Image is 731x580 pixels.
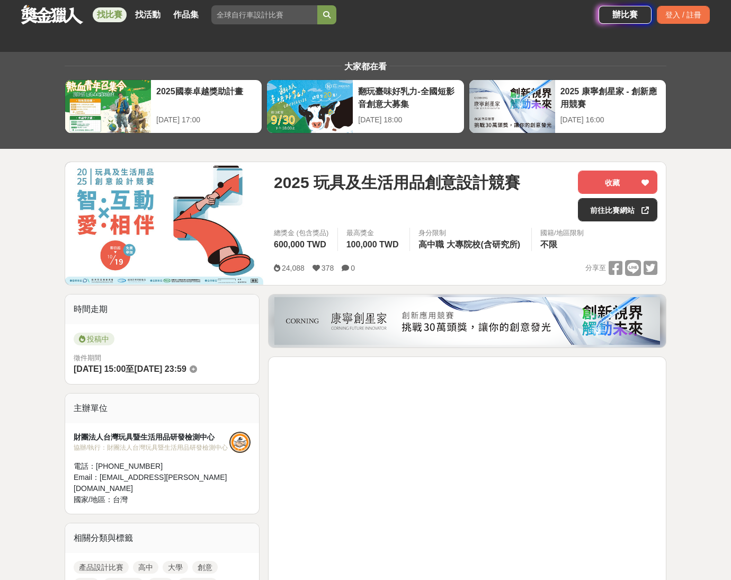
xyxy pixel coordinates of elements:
[322,264,334,272] span: 378
[134,364,186,373] span: [DATE] 23:59
[74,561,129,574] a: 產品設計比賽
[599,6,652,24] a: 辦比賽
[65,79,262,133] a: 2025國泰卓越獎助計畫[DATE] 17:00
[274,171,520,194] span: 2025 玩具及生活用品創意設計競賽
[74,364,126,373] span: [DATE] 15:00
[274,297,660,345] img: be6ed63e-7b41-4cb8-917a-a53bd949b1b4.png
[578,171,657,194] button: 收藏
[156,85,256,109] div: 2025國泰卓越獎助計畫
[418,228,523,238] div: 身分限制
[74,443,229,452] div: 協辦/執行： 財團法人台灣玩具暨生活用品研發檢測中心
[342,62,389,71] span: 大家都在看
[74,432,229,443] div: 財團法人台灣玩具暨生活用品研發檢測中心
[156,114,256,126] div: [DATE] 17:00
[65,162,263,284] img: Cover Image
[346,228,402,238] span: 最高獎金
[163,561,188,574] a: 大學
[65,295,259,324] div: 時間走期
[93,7,127,22] a: 找比賽
[74,354,101,362] span: 徵件期間
[358,85,458,109] div: 翻玩臺味好乳力-全國短影音創意大募集
[211,5,317,24] input: 全球自行車設計比賽
[358,114,458,126] div: [DATE] 18:00
[74,333,114,345] span: 投稿中
[578,198,657,221] a: 前往比賽網站
[418,240,444,249] span: 高中職
[585,260,606,276] span: 分享至
[469,79,666,133] a: 2025 康寧創星家 - 創新應用競賽[DATE] 16:00
[274,228,329,238] span: 總獎金 (包含獎品)
[133,561,158,574] a: 高中
[131,7,165,22] a: 找活動
[540,228,584,238] div: 國籍/地區限制
[657,6,710,24] div: 登入 / 註冊
[447,240,520,249] span: 大專院校(含研究所)
[282,264,305,272] span: 24,088
[74,472,229,494] div: Email： [EMAIL_ADDRESS][PERSON_NAME][DOMAIN_NAME]
[351,264,355,272] span: 0
[560,114,661,126] div: [DATE] 16:00
[346,240,399,249] span: 100,000 TWD
[74,495,113,504] span: 國家/地區：
[540,240,557,249] span: 不限
[274,240,326,249] span: 600,000 TWD
[192,561,218,574] a: 創意
[113,495,128,504] span: 台灣
[74,461,229,472] div: 電話： [PHONE_NUMBER]
[126,364,134,373] span: 至
[65,523,259,553] div: 相關分類與標籤
[266,79,464,133] a: 翻玩臺味好乳力-全國短影音創意大募集[DATE] 18:00
[560,85,661,109] div: 2025 康寧創星家 - 創新應用競賽
[65,394,259,423] div: 主辦單位
[169,7,203,22] a: 作品集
